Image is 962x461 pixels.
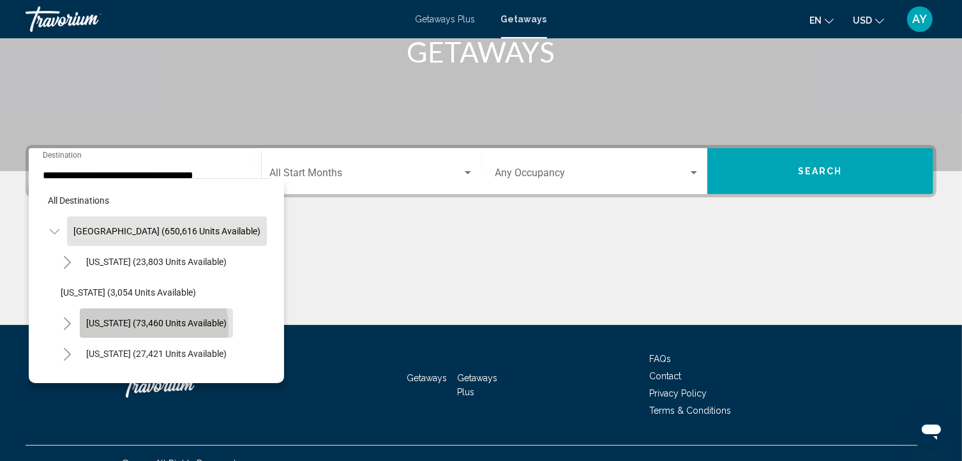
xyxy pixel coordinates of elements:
[67,216,267,246] button: [GEOGRAPHIC_DATA] (650,616 units available)
[48,195,109,206] span: All destinations
[649,405,731,416] a: Terms & Conditions
[86,318,227,328] span: [US_STATE] (73,460 units available)
[54,310,80,336] button: Toggle California (73,460 units available)
[407,373,447,383] a: Getaways
[649,354,671,364] a: FAQs
[73,226,260,236] span: [GEOGRAPHIC_DATA] (650,616 units available)
[853,11,884,29] button: Change currency
[809,15,822,26] span: en
[903,6,936,33] button: User Menu
[798,167,843,177] span: Search
[41,186,271,215] button: All destinations
[29,148,933,194] div: Search widget
[80,339,233,368] button: [US_STATE] (27,421 units available)
[913,13,928,26] span: AY
[649,388,707,398] a: Privacy Policy
[54,341,80,367] button: Toggle Colorado (27,421 units available)
[121,366,249,404] a: Travorium
[86,257,227,267] span: [US_STATE] (23,803 units available)
[26,6,403,32] a: Travorium
[54,370,190,399] button: [US_STATE] (12 units available)
[501,14,547,24] a: Getaways
[809,11,834,29] button: Change language
[41,218,67,244] button: Toggle United States (650,616 units available)
[457,373,497,397] a: Getaways Plus
[54,278,202,307] button: [US_STATE] (3,054 units available)
[416,14,476,24] a: Getaways Plus
[80,308,233,338] button: [US_STATE] (73,460 units available)
[911,410,952,451] iframe: Button to launch messaging window
[61,287,196,298] span: [US_STATE] (3,054 units available)
[853,15,872,26] span: USD
[649,371,681,381] a: Contact
[80,247,233,276] button: [US_STATE] (23,803 units available)
[54,249,80,275] button: Toggle Arizona (23,803 units available)
[86,349,227,359] span: [US_STATE] (27,421 units available)
[707,148,933,194] button: Search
